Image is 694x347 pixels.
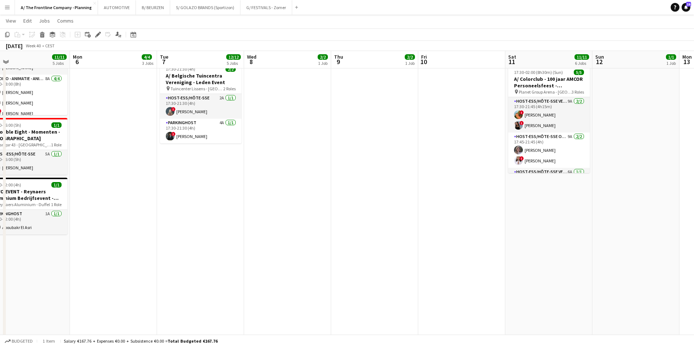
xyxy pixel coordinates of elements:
button: B/ BEURZEN [136,0,170,15]
a: View [3,16,19,25]
span: 1/1 [51,122,62,128]
h3: A/ Colorclub - 100 jaar AMCOR Personeelsfeest - [GEOGRAPHIC_DATA] [508,76,590,89]
span: Total Budgeted €167.76 [168,338,217,344]
div: 1 Job [405,60,415,66]
span: 12/12 [226,54,241,60]
div: 6 Jobs [575,60,589,66]
span: View [6,17,16,24]
app-job-card: 17:30-21:30 (4h)2/2A/ Belgische Tuincentra Vereniging - Leden Event Tuincenter Lissens - [GEOGRAP... [160,62,242,143]
span: Jobs [39,17,50,24]
div: 3 Jobs [142,60,153,66]
span: Thu [334,54,343,60]
span: 13 [681,58,692,66]
span: Budgeted [12,339,33,344]
span: 1/1 [51,182,62,188]
span: 1/1 [666,54,676,60]
a: Jobs [36,16,53,25]
span: 8 [246,58,256,66]
span: 11/11 [575,54,589,60]
div: 1 Job [318,60,328,66]
span: Tuincenter Lissens - [GEOGRAPHIC_DATA] [170,86,223,91]
span: 11 [507,58,516,66]
div: [DATE] [6,42,23,50]
span: 7 [159,58,168,66]
span: 6 [72,58,82,66]
span: Fri [421,54,427,60]
app-job-card: 17:30-02:00 (8h30m) (Sun)5/5A/ Colorclub - 100 jaar AMCOR Personeelsfeest - [GEOGRAPHIC_DATA] Pla... [508,65,590,173]
span: Mon [73,54,82,60]
span: 16 [686,2,691,7]
span: Sun [595,54,604,60]
h3: A/ Belgische Tuincentra Vereniging - Leden Event [160,72,242,86]
span: 2/2 [405,54,415,60]
span: Planet Group Arena - [GEOGRAPHIC_DATA] [519,89,572,95]
span: Comms [57,17,74,24]
span: 2 Roles [223,86,236,91]
span: ! [171,107,176,111]
span: Tue [160,54,168,60]
span: 12 [594,58,604,66]
span: Wed [247,54,256,60]
span: Week 40 [24,43,42,48]
span: 11/11 [52,54,67,60]
app-card-role: Parkinghost4A1/117:30-21:30 (4h)![PERSON_NAME] [160,119,242,143]
span: 1 Role [51,142,62,147]
span: 2/2 [318,54,328,60]
app-card-role: Host-ess/Hôte-sse Vestiaire6A1/1 [508,168,590,193]
button: Budgeted [4,337,34,345]
div: Salary €167.76 + Expenses €0.00 + Subsistence €0.00 = [64,338,217,344]
app-card-role: Host-ess/Hôte-sse Onthaal-Accueill9A2/217:45-21:45 (4h)[PERSON_NAME]![PERSON_NAME] [508,133,590,168]
div: 1 Job [666,60,676,66]
span: 10 [420,58,427,66]
button: G/ FESTIVALS - Zomer [240,0,292,15]
app-card-role: Host-ess/Hôte-sse2A1/117:30-21:30 (4h)![PERSON_NAME] [160,94,242,119]
span: ! [519,121,524,125]
a: Comms [54,16,77,25]
span: 4/4 [142,54,152,60]
span: 1 item [40,338,58,344]
span: 17:30-21:30 (4h) [166,66,195,72]
button: S/ GOLAZO BRANDS (Sportizon) [170,0,240,15]
button: A/ The Frontline Company - Planning [15,0,98,15]
span: Sat [508,54,516,60]
span: 17:30-02:00 (8h30m) (Sun) [514,70,563,75]
span: Mon [682,54,692,60]
span: Edit [23,17,32,24]
span: 1 Role [51,202,62,207]
div: 5 Jobs [52,60,66,66]
span: 5/5 [574,70,584,75]
span: ! [519,110,524,115]
span: ! [519,156,524,161]
button: AUTOMOTIVE [98,0,136,15]
span: 2/2 [226,66,236,72]
span: 9 [333,58,343,66]
span: 3 Roles [572,89,584,95]
a: Edit [20,16,35,25]
app-card-role: Host-ess/Hôte-sse Vestiaire9A2/217:30-21:45 (4h15m)![PERSON_NAME]![PERSON_NAME] [508,97,590,133]
div: CEST [45,43,55,48]
span: ! [171,132,176,136]
a: 16 [682,3,690,12]
div: 5 Jobs [227,60,240,66]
